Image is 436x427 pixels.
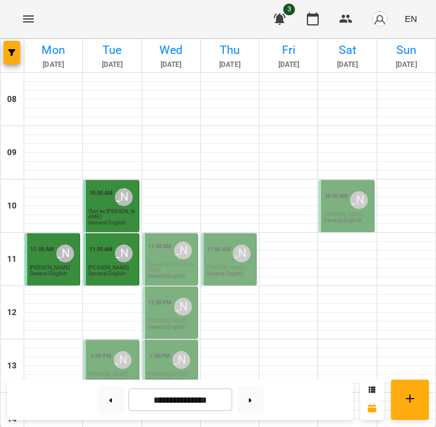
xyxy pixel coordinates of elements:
[148,262,193,273] span: Пип’як [PERSON_NAME]
[30,265,70,271] span: [PERSON_NAME]
[56,245,74,262] div: Макарова Яна
[371,11,388,27] img: avatar_s.png
[88,208,134,220] span: Пип’як [PERSON_NAME]
[174,298,192,316] div: Макарова Яна
[7,146,17,159] h6: 09
[148,325,185,330] p: General English
[148,298,172,307] label: 12:00 PM
[144,59,198,70] h6: [DATE]
[350,191,368,209] div: Макарова Яна
[172,351,190,369] div: Макарова Яна
[400,8,422,30] button: EN
[30,271,67,277] p: General English
[379,41,434,59] h6: Sun
[323,211,364,217] span: [PERSON_NAME]
[148,242,172,251] label: 11:00 AM
[88,371,129,377] span: [PERSON_NAME]
[379,59,434,70] h6: [DATE]
[405,12,417,25] span: EN
[88,265,129,271] span: [PERSON_NAME]
[115,188,133,206] div: Макарова Яна
[14,5,43,33] button: Menu
[26,59,81,70] h6: [DATE]
[320,59,374,70] h6: [DATE]
[233,245,251,262] div: Макарова Яна
[206,265,246,271] span: [PERSON_NAME]
[206,271,243,277] p: General English
[115,245,133,262] div: Макарова Яна
[91,352,111,360] label: 1:00 PM
[7,200,17,213] h6: 10
[88,271,126,277] p: General English
[148,371,188,377] span: [PERSON_NAME]
[26,41,81,59] h6: Mon
[148,274,185,279] p: General English
[144,41,198,59] h6: Wed
[320,41,374,59] h6: Sat
[7,306,17,319] h6: 12
[89,245,113,253] label: 11:00 AM
[203,59,257,70] h6: [DATE]
[283,4,295,15] span: 3
[174,242,192,259] div: Макарова Яна
[323,218,361,223] p: General English
[30,245,54,253] label: 11:00 AM
[148,318,188,324] span: [PERSON_NAME]
[114,351,132,369] div: Макарова Яна
[88,220,126,226] p: General English
[149,352,170,360] label: 1:00 PM
[7,253,17,266] h6: 11
[7,93,17,106] h6: 08
[89,189,113,197] label: 10:00 AM
[7,359,17,373] h6: 13
[325,192,348,200] label: 10:00 AM
[207,245,230,253] label: 11:00 AM
[261,41,316,59] h6: Fri
[85,41,139,59] h6: Tue
[85,59,139,70] h6: [DATE]
[261,59,316,70] h6: [DATE]
[203,41,257,59] h6: Thu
